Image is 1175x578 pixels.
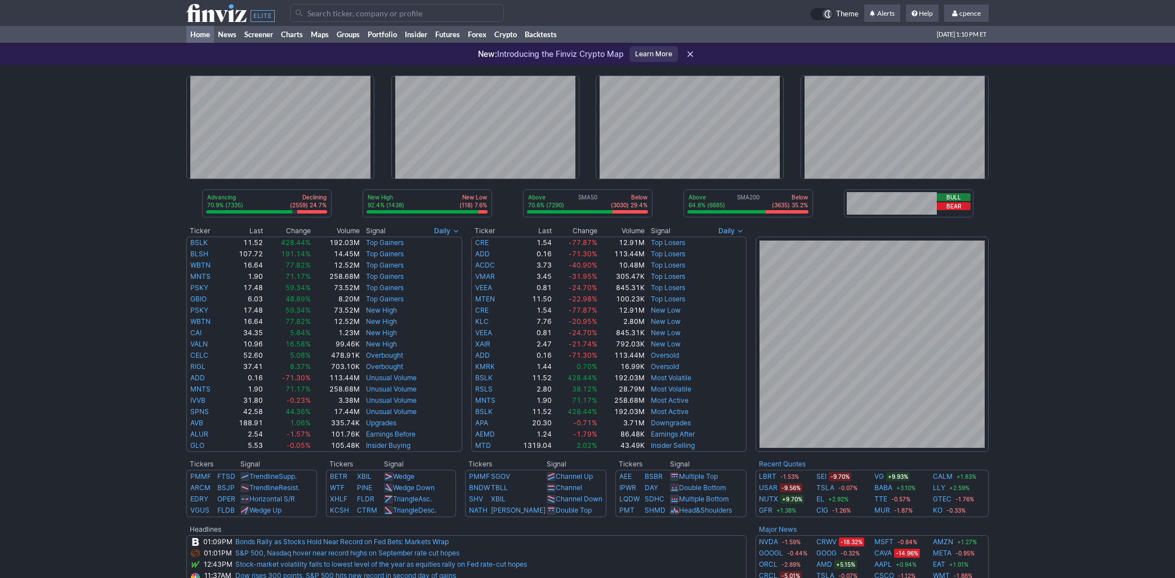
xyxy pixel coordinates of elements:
[679,483,726,492] a: Double Bottom
[311,271,360,282] td: 258.68M
[459,193,487,201] p: New Low
[651,272,685,281] a: Top Losers
[651,283,685,292] a: Top Losers
[285,261,311,269] span: 77.82%
[651,238,685,247] a: Top Losers
[225,271,264,282] td: 1.90
[190,407,209,416] a: SPNS
[366,340,397,348] a: New High
[651,226,671,235] span: Signal
[475,340,490,348] a: XAIR
[366,283,404,292] a: Top Gainers
[759,482,778,493] a: USAR
[874,548,892,559] a: CAVA
[225,294,264,305] td: 6.03
[645,472,663,481] a: BSBR
[225,361,264,372] td: 37.41
[569,328,597,337] span: -24.70%
[651,430,695,438] a: Earnings After
[190,351,208,359] a: CELC
[556,483,582,492] a: Channel
[475,362,495,371] a: KMRK
[679,495,729,503] a: Multiple Bottom
[508,316,552,327] td: 7.76
[366,306,397,314] a: New High
[475,250,490,258] a: ADD
[508,327,552,339] td: 0.81
[366,317,397,326] a: New High
[475,328,492,337] a: VEEA
[366,351,403,359] a: Overbought
[478,49,497,59] span: New:
[190,362,205,371] a: RIGL
[611,201,647,209] p: (3030) 29.4%
[249,472,279,481] span: Trendline
[569,283,597,292] span: -24.70%
[521,26,561,43] a: Backtests
[190,317,211,326] a: WBTN
[759,493,778,505] a: NUTX
[368,201,404,209] p: 92.4% (1438)
[311,260,360,271] td: 12.52M
[235,560,527,568] a: Stock-market volatility falls to lowest level of the year as equities rally on Fed rate-cut hopes
[569,317,597,326] span: -20.95%
[598,361,645,372] td: 16.99K
[874,471,884,482] a: VG
[475,430,495,438] a: AEMD
[207,193,243,201] p: Advancing
[556,472,593,481] a: Channel Up
[906,5,939,23] a: Help
[816,493,824,505] a: EL
[772,201,808,209] p: (3635) 35.2%
[651,250,685,258] a: Top Losers
[874,505,890,516] a: MUR
[759,559,778,570] a: ORCL
[418,506,436,514] span: Desc.
[491,495,506,503] a: XBIL
[687,193,809,210] div: SMA200
[836,8,859,20] span: Theme
[225,237,264,248] td: 11.52
[651,385,691,393] a: Most Volatile
[556,495,602,503] a: Channel Down
[475,317,489,326] a: KLC
[651,328,681,337] a: New Low
[431,26,464,43] a: Futures
[311,294,360,305] td: 8.20M
[366,328,397,337] a: New High
[598,350,645,361] td: 113.44M
[190,419,203,427] a: AVB
[491,506,546,514] a: [PERSON_NAME]
[290,193,327,201] p: Declining
[217,495,235,503] a: OPER
[290,201,327,209] p: (2559) 24.7%
[311,316,360,327] td: 12.52M
[569,306,597,314] span: -77.87%
[225,248,264,260] td: 107.72
[598,294,645,305] td: 100.23K
[190,283,208,292] a: PSKY
[759,460,806,468] a: Recent Quotes
[598,282,645,294] td: 845.31K
[651,362,679,371] a: Oversold
[816,505,828,516] a: CIG
[816,482,834,493] a: TSLA
[629,46,678,62] a: Learn More
[475,306,489,314] a: CRE
[619,483,636,492] a: IPWR
[285,340,311,348] span: 16.58%
[190,261,211,269] a: WBTN
[357,506,377,514] a: CTRM
[569,250,597,258] span: -71.30%
[401,26,431,43] a: Insider
[393,495,432,503] a: TriangleAsc.
[285,283,311,292] span: 59.34%
[651,295,685,303] a: Top Losers
[475,261,495,269] a: ACDC
[679,506,732,514] a: Head&Shoulders
[418,495,432,503] span: Asc.
[469,483,490,492] a: BNDW
[469,472,490,481] a: PMMF
[330,495,347,503] a: XHLF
